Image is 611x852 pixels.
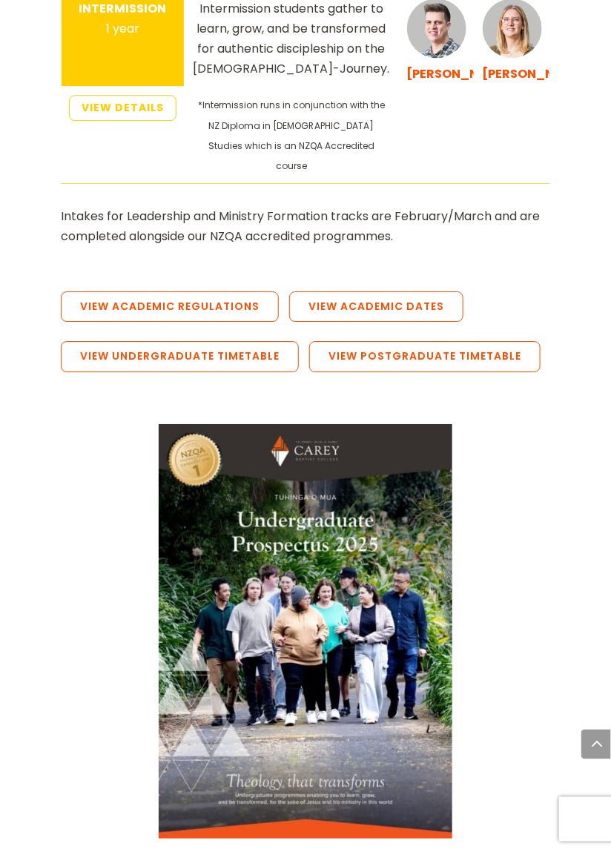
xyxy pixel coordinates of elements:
[61,206,549,246] p: Intakes for Leadership and Ministry Formation tracks are February/March and are completed alongsi...
[61,341,299,372] a: View Undergraduate Timetable
[289,291,463,323] a: View Academic Dates
[159,424,452,839] img: Undergraduate Prospectus Cover 2025
[309,341,541,372] a: View Postgraduate Timetable
[69,95,176,120] a: VIEW DETAILS
[61,291,279,323] a: View Academic Regulations
[159,826,452,843] a: Undergraduate Prospectus Cover 2025
[407,65,512,82] a: [PERSON_NAME]
[483,65,587,82] a: [PERSON_NAME]
[193,95,391,176] div: *Intermission runs in conjunction with the NZ Diploma in [DEMOGRAPHIC_DATA] Studies which is an N...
